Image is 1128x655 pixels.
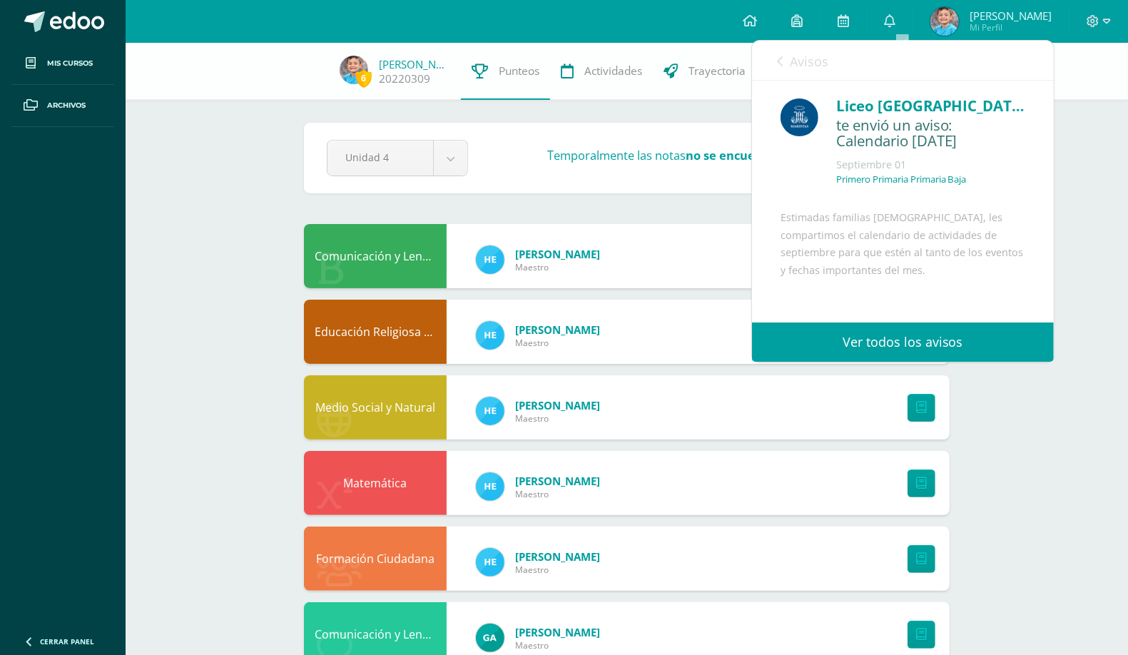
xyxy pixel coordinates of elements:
div: Educación Religiosa Escolar [304,300,447,364]
strong: no se encuentran disponibles [686,147,856,163]
a: Archivos [11,85,114,127]
div: Estimadas familias [DEMOGRAPHIC_DATA], les compartimos el calendario de actividades de septiembre... [781,209,1025,429]
span: Cerrar panel [40,636,94,646]
a: Actividades [550,43,653,100]
span: [PERSON_NAME] [515,625,600,639]
div: Matemática [304,451,447,515]
span: [PERSON_NAME] [515,247,600,261]
span: Maestro [515,639,600,651]
a: 20220309 [379,71,430,86]
span: [PERSON_NAME] [515,398,600,412]
span: Maestro [515,337,600,349]
div: Septiembre 01 [836,158,1025,172]
span: Avisos [790,53,828,70]
span: Maestro [515,488,600,500]
span: Unidad 4 [345,141,415,174]
h3: Temporalmente las notas . [547,147,859,163]
div: te envió un aviso: Calendario septiembre 2025 [836,117,1025,151]
img: 4c858bfb26383098fe38d882096c6444.png [476,548,504,577]
span: Mi Perfil [970,21,1052,34]
span: Archivos [47,100,86,111]
p: Primero Primaria Primaria Baja [836,173,967,186]
span: Actividades [584,64,642,78]
img: b41cd0bd7c5dca2e84b8bd7996f0ae72.png [781,98,818,136]
img: 66fcbb6655b4248a10f3779e95e2956b.png [476,624,504,652]
img: 4c858bfb26383098fe38d882096c6444.png [476,321,504,350]
span: Maestro [515,412,600,425]
a: Trayectoria [653,43,756,100]
div: Comunicación y Lenguaje, Idioma Español [304,224,447,288]
a: Punteos [461,43,550,100]
span: Maestro [515,564,600,576]
span: Trayectoria [689,64,746,78]
div: Liceo [GEOGRAPHIC_DATA] [836,95,1025,117]
a: Ver todos los avisos [752,323,1054,362]
a: Unidad 4 [327,141,467,176]
span: [PERSON_NAME] [515,323,600,337]
div: Medio Social y Natural [304,375,447,440]
img: 4c858bfb26383098fe38d882096c6444.png [476,245,504,274]
img: 4c858bfb26383098fe38d882096c6444.png [476,397,504,425]
span: Maestro [515,261,600,273]
img: fae8b1035e2498fc05ae08927f249ac6.png [930,7,959,36]
img: 4c858bfb26383098fe38d882096c6444.png [476,472,504,501]
a: Mis cursos [11,43,114,85]
span: Mis cursos [47,58,93,69]
span: [PERSON_NAME] [970,9,1052,23]
span: [PERSON_NAME] [515,474,600,488]
div: Formación Ciudadana [304,527,447,591]
span: [PERSON_NAME] [515,549,600,564]
span: Punteos [499,64,539,78]
a: [PERSON_NAME] [379,57,450,71]
span: 6 [356,69,372,87]
img: fae8b1035e2498fc05ae08927f249ac6.png [340,56,368,84]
